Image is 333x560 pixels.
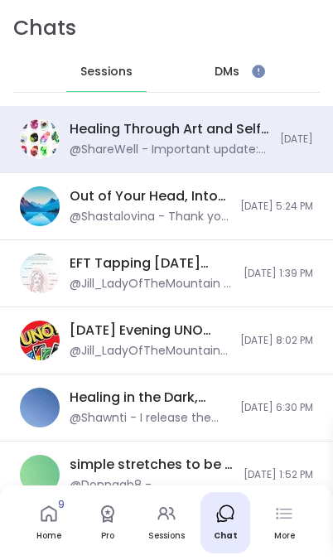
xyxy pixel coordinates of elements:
img: EFT Tapping Friday Practice, Sep 05 [20,253,60,293]
div: Sessions [148,530,185,542]
div: @Donnagb8 - [PERSON_NAME] felt not as stiff expecilly in the neck area been having this issue fir... [70,477,234,494]
h1: Chats [13,13,76,42]
span: [DATE] 6:30 PM [240,401,313,415]
a: Pro [83,492,133,553]
div: simple stretches to be a healthier & relaxed you, [DATE] [70,456,234,474]
iframe: Spotlight [252,65,265,78]
div: @ShareWell - Important update: Your host can no longer attend this session but you can still conn... [70,142,270,158]
span: [DATE] 1:52 PM [244,468,313,482]
div: Home [36,530,61,542]
div: @Jill_LadyOfTheMountain - I'm sorry you had tech issues. It is much harder to join the sharewell ... [70,276,234,292]
div: @Shawnti - I release the pressure to look okay. I give myself permission to heal honestly. I choo... [70,410,230,427]
span: [DATE] 1:39 PM [244,267,313,281]
a: Home9 [24,492,74,553]
img: simple stretches to be a healthier & relaxed you, Sep 04 [20,455,60,495]
img: Healing in the Dark, Sep 04 [20,388,60,427]
span: [DATE] [280,133,313,147]
span: DMs [215,64,239,80]
span: Sessions [80,64,133,80]
div: Healing in the Dark, [DATE] [70,389,230,407]
div: More [274,530,295,542]
div: @Shastalovina - Thank you have a great weekend! [70,209,230,225]
span: [DATE] 8:02 PM [240,334,313,348]
span: [DATE] 5:24 PM [240,200,313,214]
img: Out of Your Head, Into Your Body: Quiet the Mind, Sep 05 [20,186,60,226]
span: 9 [58,498,65,512]
img: Thursday Evening UNO Playing, Sep 04 [20,321,60,360]
div: Out of Your Head, Into Your Body: Quiet the Mind, [DATE] [70,187,230,205]
a: Sessions [142,492,191,553]
div: @Jill_LadyOfTheMountain - Woohoo! I won the last game fyi for those who left early! [GEOGRAPHIC_D... [70,343,230,360]
img: Healing Through Art and Self-Expression, Sep 06 [20,119,60,159]
div: EFT Tapping [DATE] Practice, [DATE] [70,254,234,273]
div: Healing Through Art and Self-Expression, [DATE] [70,120,270,138]
div: [DATE] Evening UNO Playing, [DATE] [70,321,230,340]
div: Pro [101,530,114,542]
